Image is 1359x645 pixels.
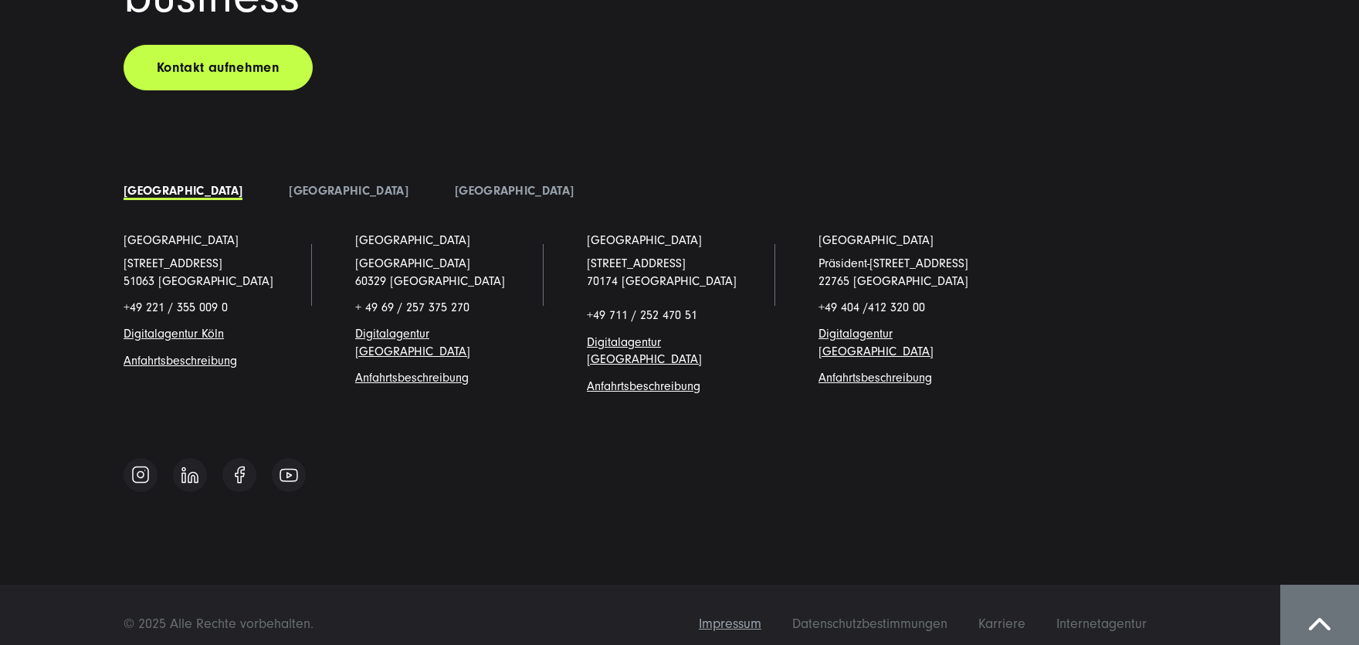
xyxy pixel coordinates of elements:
[1056,616,1147,632] span: Internetagentur
[280,468,298,482] img: Follow us on Youtube
[355,327,470,358] a: Digitalagentur [GEOGRAPHIC_DATA]
[355,371,469,385] span: g
[818,327,934,358] a: Digitalagentur [GEOGRAPHIC_DATA]
[124,616,313,632] span: © 2025 Alle Rechte vorbehalten.
[818,300,925,314] span: +49 404 /
[355,274,505,288] a: 60329 [GEOGRAPHIC_DATA]
[124,184,242,198] a: [GEOGRAPHIC_DATA]
[455,184,574,198] a: [GEOGRAPHIC_DATA]
[131,465,150,484] img: Follow us on Instagram
[181,467,198,484] img: Follow us on Linkedin
[355,256,470,270] span: [GEOGRAPHIC_DATA]
[355,300,469,314] span: + 49 69 / 257 375 270
[124,274,273,288] a: 51063 [GEOGRAPHIC_DATA]
[124,45,313,90] a: Kontakt aufnehmen
[124,256,222,270] a: [STREET_ADDRESS]
[587,232,702,249] a: [GEOGRAPHIC_DATA]
[587,379,700,393] a: Anfahrtsbeschreibung
[124,354,237,368] a: Anfahrtsbeschreibung
[978,616,1025,632] span: Karriere
[587,308,697,322] span: +49 711 / 252 470 51
[587,274,737,288] a: 70174 [GEOGRAPHIC_DATA]
[818,255,1004,290] p: Präsident-[STREET_ADDRESS] 22765 [GEOGRAPHIC_DATA]
[587,335,702,366] a: Digitalagentur [GEOGRAPHIC_DATA]
[699,616,761,632] span: Impressum
[289,184,408,198] a: [GEOGRAPHIC_DATA]
[587,256,686,270] a: [STREET_ADDRESS]
[124,299,309,316] p: +49 221 / 355 009 0
[868,300,925,314] span: 412 320 00
[818,371,932,385] a: Anfahrtsbeschreibung
[792,616,947,632] span: Datenschutzbestimmungen
[235,466,245,484] img: Follow us on Facebook
[355,232,470,249] a: [GEOGRAPHIC_DATA]
[355,371,462,385] a: Anfahrtsbeschreibun
[218,327,224,341] a: n
[818,232,934,249] a: [GEOGRAPHIC_DATA]
[124,232,239,249] a: [GEOGRAPHIC_DATA]
[124,327,218,341] a: Digitalagentur Köl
